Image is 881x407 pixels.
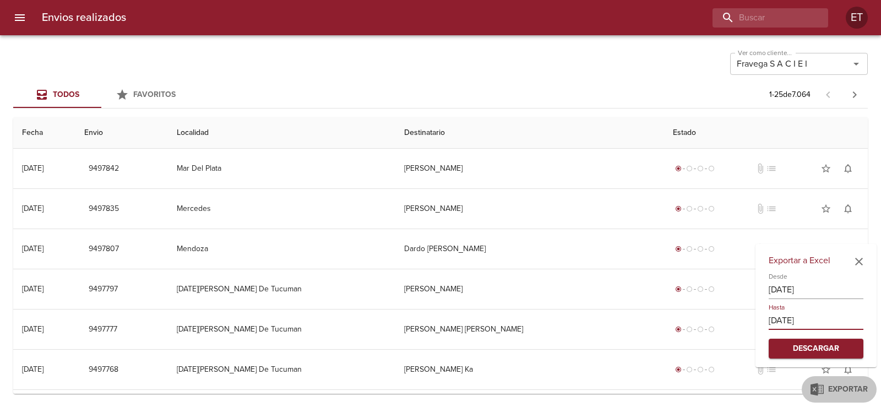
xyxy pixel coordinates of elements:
[820,364,831,375] span: star_border
[664,117,868,149] th: Estado
[395,189,664,229] td: [PERSON_NAME]
[769,339,863,359] button: Descargar
[22,164,43,173] div: [DATE]
[84,279,122,300] button: 9497797
[837,198,859,220] button: Activar notificaciones
[673,284,717,295] div: Generado
[673,203,717,214] div: Generado
[842,163,853,174] span: notifications_none
[755,203,766,214] span: No tiene documentos adjuntos
[168,149,395,188] td: Mar Del Plata
[75,117,168,149] th: Envio
[769,304,785,311] label: Hasta
[755,324,766,335] span: No tiene documentos adjuntos
[168,350,395,389] td: [DATE][PERSON_NAME] De Tucuman
[675,326,682,333] span: radio_button_checked
[675,246,682,252] span: radio_button_checked
[769,273,787,280] label: Desde
[395,229,664,269] td: Dardo [PERSON_NAME]
[89,202,119,216] span: 9497835
[777,342,855,356] span: Descargar
[675,286,682,292] span: radio_button_checked
[755,364,766,375] span: No tiene documentos adjuntos
[395,310,664,349] td: [PERSON_NAME] [PERSON_NAME]
[708,366,715,373] span: radio_button_unchecked
[89,162,119,176] span: 9497842
[837,359,859,381] button: Activar notificaciones
[815,238,837,260] button: Agregar a favoritos
[708,246,715,252] span: radio_button_unchecked
[686,205,693,212] span: radio_button_unchecked
[395,117,664,149] th: Destinatario
[675,165,682,172] span: radio_button_checked
[133,90,176,99] span: Favoritos
[815,158,837,180] button: Agregar a favoritos
[766,163,777,174] span: No tiene pedido asociado
[84,199,123,219] button: 9497835
[708,286,715,292] span: radio_button_unchecked
[13,117,75,149] th: Fecha
[7,4,33,31] button: menu
[686,286,693,292] span: radio_button_unchecked
[673,163,717,174] div: Generado
[22,284,43,294] div: [DATE]
[673,243,717,254] div: Generado
[697,366,704,373] span: radio_button_unchecked
[89,363,118,377] span: 9497768
[22,204,43,213] div: [DATE]
[837,238,859,260] button: Activar notificaciones
[22,324,43,334] div: [DATE]
[22,365,43,374] div: [DATE]
[84,239,123,259] button: 9497807
[395,350,664,389] td: [PERSON_NAME] Ka
[755,163,766,174] span: No tiene documentos adjuntos
[846,7,868,29] div: ET
[84,360,123,380] button: 9497768
[849,56,864,72] button: Abrir
[675,205,682,212] span: radio_button_checked
[841,82,868,108] span: Pagina siguiente
[769,253,863,268] h6: Exportar a Excel
[686,366,693,373] span: radio_button_unchecked
[13,82,189,108] div: Tabs Envios
[168,269,395,309] td: [DATE][PERSON_NAME] De Tucuman
[89,323,117,337] span: 9497777
[755,243,766,254] span: No tiene documentos adjuntos
[686,165,693,172] span: radio_button_unchecked
[697,165,704,172] span: radio_button_unchecked
[84,159,123,179] button: 9497842
[755,284,766,295] span: No tiene documentos adjuntos
[708,165,715,172] span: radio_button_unchecked
[395,269,664,309] td: [PERSON_NAME]
[815,198,837,220] button: Agregar a favoritos
[837,158,859,180] button: Activar notificaciones
[168,117,395,149] th: Localidad
[697,205,704,212] span: radio_button_unchecked
[815,89,841,100] span: Pagina anterior
[168,229,395,269] td: Mendoza
[22,244,43,253] div: [DATE]
[708,205,715,212] span: radio_button_unchecked
[42,9,126,26] h6: Envios realizados
[673,324,717,335] div: Generado
[697,246,704,252] span: radio_button_unchecked
[84,319,122,340] button: 9497777
[89,283,118,296] span: 9497797
[820,163,831,174] span: star_border
[766,364,777,375] span: No tiene pedido asociado
[686,326,693,333] span: radio_button_unchecked
[842,364,853,375] span: notifications_none
[769,89,811,100] p: 1 - 25 de 7.064
[713,8,809,28] input: buscar
[673,364,717,375] div: Generado
[697,326,704,333] span: radio_button_unchecked
[766,203,777,214] span: No tiene pedido asociado
[395,149,664,188] td: [PERSON_NAME]
[697,286,704,292] span: radio_button_unchecked
[842,203,853,214] span: notifications_none
[820,203,831,214] span: star_border
[675,366,682,373] span: radio_button_checked
[168,189,395,229] td: Mercedes
[89,242,119,256] span: 9497807
[708,326,715,333] span: radio_button_unchecked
